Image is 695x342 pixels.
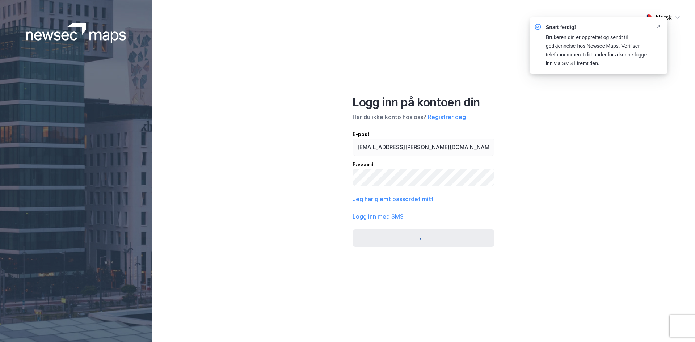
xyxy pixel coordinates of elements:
[26,23,126,43] img: logoWhite.bf58a803f64e89776f2b079ca2356427.svg
[353,212,404,221] button: Logg inn med SMS
[428,113,466,121] button: Registrer deg
[353,113,494,121] div: Har du ikke konto hos oss?
[353,195,434,203] button: Jeg har glemt passordet mitt
[656,13,672,22] div: Norsk
[546,23,650,32] div: Snart ferdig!
[546,33,650,68] div: Brukeren din er opprettet og sendt til godkjennelse hos Newsec Maps. Verifiser telefonnummeret di...
[353,95,494,110] div: Logg inn på kontoen din
[353,130,494,139] div: E-post
[659,307,695,342] iframe: Chat Widget
[659,307,695,342] div: Kontrollprogram for chat
[353,160,494,169] div: Passord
